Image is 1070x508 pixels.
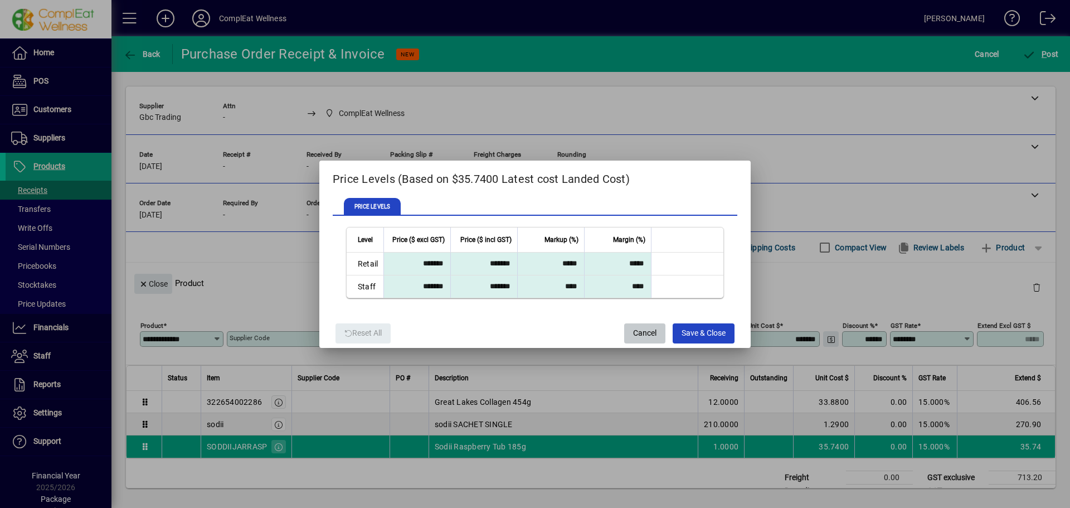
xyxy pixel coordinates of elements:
[319,161,751,193] h2: Price Levels (Based on $35.7400 Latest cost Landed Cost)
[673,323,735,343] button: Save & Close
[347,253,384,275] td: Retail
[613,234,645,246] span: Margin (%)
[344,198,401,216] span: PRICE LEVELS
[460,234,512,246] span: Price ($ incl GST)
[624,323,665,343] button: Cancel
[633,324,656,342] span: Cancel
[682,324,726,342] span: Save & Close
[347,275,384,298] td: Staff
[544,234,578,246] span: Markup (%)
[358,234,373,246] span: Level
[392,234,445,246] span: Price ($ excl GST)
